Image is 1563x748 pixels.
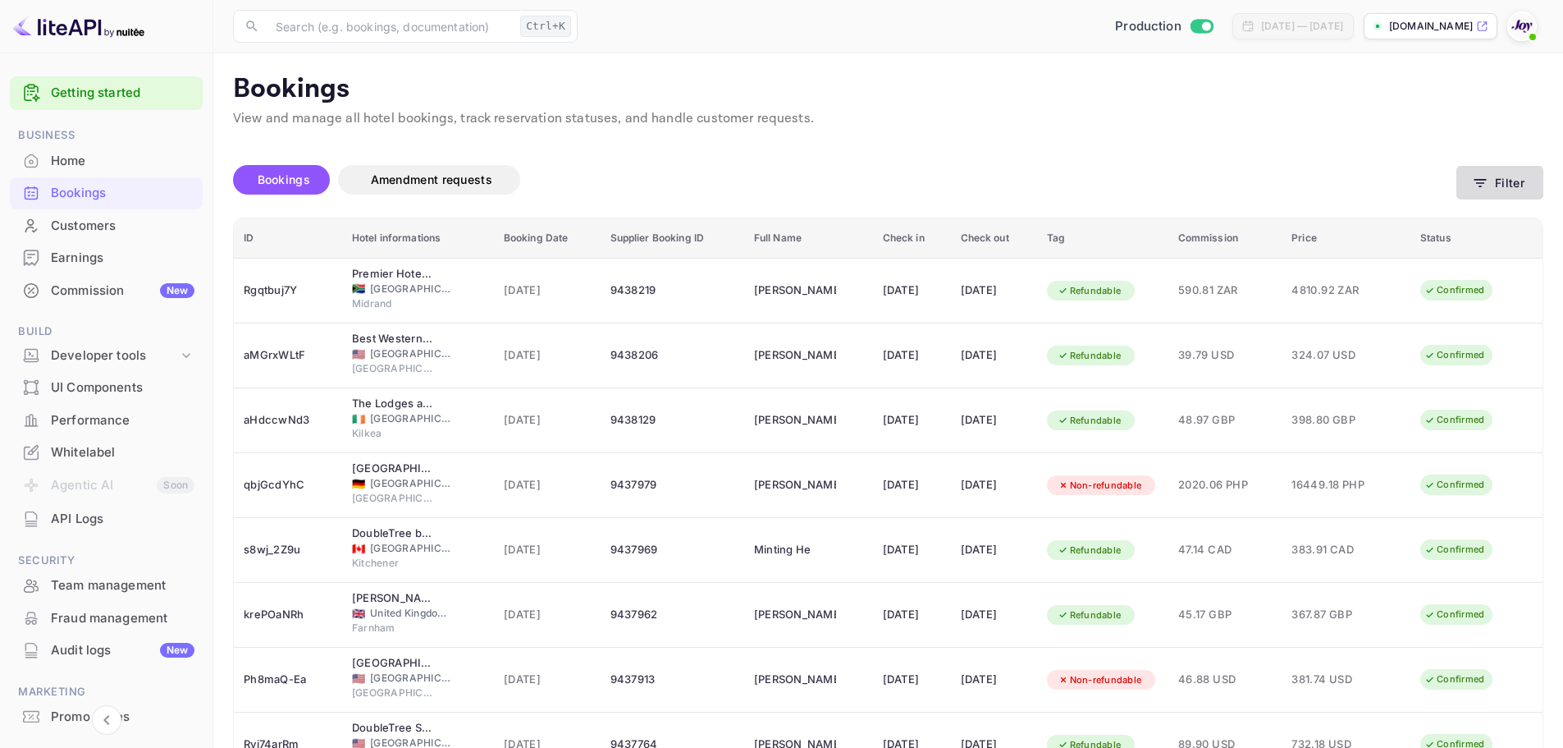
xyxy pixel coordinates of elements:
div: Refundable [1047,540,1132,561]
p: [DOMAIN_NAME] [1389,19,1473,34]
a: Promo codes [10,701,203,732]
div: Team management [51,576,194,595]
div: Whitelabel [51,443,194,462]
div: [DATE] [883,278,941,304]
div: Fraud management [51,609,194,628]
div: [DATE] [961,278,1027,304]
div: Confirmed [1414,345,1495,365]
button: Collapse navigation [92,705,121,735]
span: 47.14 CAD [1178,541,1272,559]
a: Getting started [51,84,194,103]
div: Team management [10,570,203,602]
div: Premier Hotel Midrand [352,266,434,282]
div: Home [10,145,203,177]
span: [DATE] [504,476,591,494]
p: View and manage all hotel bookings, track reservation statuses, and handle customer requests. [233,109,1543,129]
div: Novum Hotel Ahl Meerkatzen Köln Altstadt [352,461,434,477]
th: Commission [1168,218,1282,259]
div: DoubleTree Suites by Hilton Bentonville [352,720,434,737]
a: Audit logsNew [10,635,203,665]
span: [GEOGRAPHIC_DATA] [370,411,452,426]
div: s8wj_2Z9u [244,537,332,563]
div: [DATE] [883,342,941,369]
span: [DATE] [504,282,591,300]
span: Midrand [352,296,434,311]
th: Check in [873,218,951,259]
span: Marketing [10,683,203,701]
div: Adrian Bailey [754,602,836,628]
div: API Logs [10,503,203,535]
div: Confirmed [1414,669,1495,690]
div: 9437962 [610,602,734,628]
div: [DATE] [961,667,1027,693]
span: 398.80 GBP [1291,411,1373,429]
span: [GEOGRAPHIC_DATA] [370,346,452,361]
div: [DATE] [883,667,941,693]
div: Confirmed [1414,280,1495,301]
span: 46.88 USD [1178,671,1272,689]
div: Bookings [51,184,194,203]
div: account-settings tabs [233,165,1456,195]
div: krePOaNRh [244,602,332,628]
div: Refundable [1047,411,1132,431]
div: New [160,643,194,658]
a: Whitelabel [10,437,203,467]
div: Ph8maQ-Ea [244,667,332,693]
p: Bookings [233,73,1543,106]
div: Home [51,152,194,171]
div: Rajiv Fernando [754,472,836,498]
span: [GEOGRAPHIC_DATA] [352,686,434,700]
div: Customers [10,210,203,242]
div: Whitelabel [10,437,203,469]
span: 4810.92 ZAR [1291,282,1373,300]
div: Promo codes [51,708,194,727]
span: [GEOGRAPHIC_DATA] [370,541,452,556]
div: [DATE] [961,602,1027,628]
div: Fraud management [10,603,203,635]
span: [DATE] [504,346,591,365]
div: Oisin Ferriter [754,407,836,434]
div: Confirmed [1414,475,1495,495]
div: [DATE] [883,602,941,628]
div: Bookings [10,177,203,209]
div: Best Western Danville Sycamore Inn [352,331,434,347]
span: 324.07 USD [1291,346,1373,365]
span: 16449.18 PHP [1291,476,1373,494]
a: API Logs [10,503,203,534]
div: UI Components [51,379,194,397]
a: Earnings [10,242,203,273]
div: David Bohnert [754,342,836,369]
span: Amendment requests [371,172,492,186]
span: [GEOGRAPHIC_DATA] [352,491,434,506]
span: Production [1115,17,1181,36]
div: 9437969 [610,537,734,563]
div: [DATE] [961,342,1027,369]
span: 381.74 USD [1291,671,1373,689]
th: Full Name [744,218,873,259]
div: Bush Hotel Farnham [352,590,434,607]
span: United Kingdom of [GEOGRAPHIC_DATA] and [GEOGRAPHIC_DATA] [370,606,452,621]
th: Tag [1037,218,1168,259]
a: Bookings [10,177,203,208]
div: Performance [10,405,203,437]
div: Refundable [1047,346,1132,366]
div: [DATE] [883,472,941,498]
a: CommissionNew [10,275,203,305]
div: DoubleTree by Hilton Kitchener [352,525,434,542]
div: [DATE] [883,537,941,563]
span: Business [10,126,203,145]
span: Ireland [352,414,365,424]
div: Earnings [10,242,203,274]
div: Switch to Sandbox mode [1108,17,1219,36]
span: Germany [352,479,365,489]
div: aHdccwNd3 [244,407,332,434]
div: qbjGcdYhC [244,472,332,498]
span: 590.81 ZAR [1178,282,1272,300]
span: 2020.06 PHP [1178,476,1272,494]
img: LiteAPI logo [13,13,144,39]
div: Audit logsNew [10,635,203,667]
div: Confirmed [1414,539,1495,560]
span: Bookings [258,172,310,186]
th: Check out [951,218,1037,259]
span: Build [10,323,203,341]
